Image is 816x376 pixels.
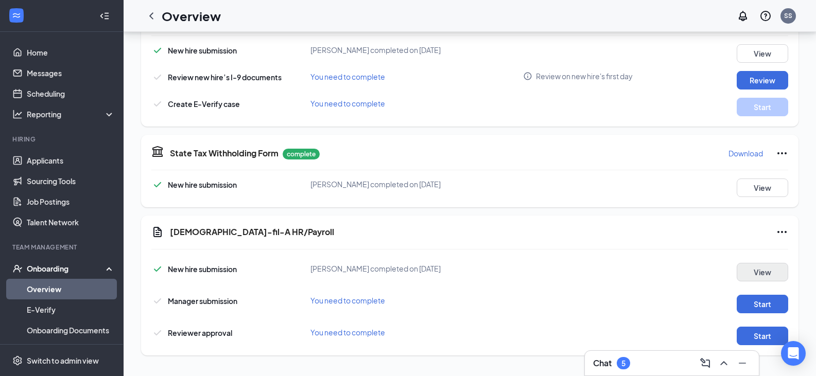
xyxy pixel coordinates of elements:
[27,299,115,320] a: E-Verify
[12,355,23,366] svg: Settings
[11,10,22,21] svg: WorkstreamLogo
[27,320,115,341] a: Onboarding Documents
[737,263,788,281] button: View
[168,180,237,189] span: New hire submission
[151,327,164,339] svg: Checkmark
[151,263,164,275] svg: Checkmark
[168,264,237,274] span: New hire submission
[310,328,385,337] span: You need to complete
[784,11,792,20] div: SS
[737,44,788,63] button: View
[27,263,106,274] div: Onboarding
[27,212,115,232] a: Talent Network
[27,355,99,366] div: Switch to admin view
[781,341,806,366] div: Open Intercom Messenger
[716,355,732,371] button: ChevronUp
[12,135,113,144] div: Hiring
[27,83,115,104] a: Scheduling
[168,296,237,306] span: Manager submission
[776,226,788,238] svg: Ellipses
[168,328,232,337] span: Reviewer approval
[27,279,115,299] a: Overview
[12,243,113,252] div: Team Management
[737,327,788,345] button: Start
[283,149,320,159] p: complete
[737,71,788,89] button: Review
[737,178,788,197] button: View
[621,359,626,368] div: 5
[593,357,612,369] h3: Chat
[168,73,282,82] span: Review new hire’s I-9 documents
[27,150,115,171] a: Applicants
[151,145,164,157] svg: TaxGovernmentIcon
[734,355,751,371] button: Minimize
[151,98,164,110] svg: Checkmark
[12,263,23,274] svg: UserCheck
[170,148,279,159] h5: State Tax Withholding Form
[27,191,115,212] a: Job Postings
[151,226,164,238] svg: Document
[27,42,115,63] a: Home
[168,99,240,109] span: Create E-Verify case
[168,46,237,55] span: New hire submission
[737,98,788,116] button: Start
[27,341,115,361] a: Activity log
[27,63,115,83] a: Messages
[310,45,441,55] span: [PERSON_NAME] completed on [DATE]
[170,226,334,238] h5: [DEMOGRAPHIC_DATA]-fil-A HR/Payroll
[776,147,788,159] svg: Ellipses
[99,11,110,21] svg: Collapse
[151,178,164,191] svg: Checkmark
[736,357,749,369] svg: Minimize
[27,171,115,191] a: Sourcing Tools
[310,264,441,273] span: [PERSON_NAME] completed on [DATE]
[12,109,23,119] svg: Analysis
[151,71,164,83] svg: Checkmark
[728,145,763,162] button: Download
[536,71,633,81] span: Review on new hire's first day
[737,10,749,22] svg: Notifications
[162,7,221,25] h1: Overview
[310,72,385,81] span: You need to complete
[728,148,763,158] p: Download
[310,99,385,108] span: You need to complete
[151,295,164,307] svg: Checkmark
[737,295,788,313] button: Start
[523,71,532,81] svg: Info
[145,10,158,22] svg: ChevronLeft
[310,296,385,305] span: You need to complete
[759,10,772,22] svg: QuestionInfo
[27,109,115,119] div: Reporting
[310,180,441,189] span: [PERSON_NAME] completed on [DATE]
[151,44,164,57] svg: Checkmark
[718,357,730,369] svg: ChevronUp
[697,355,714,371] button: ComposeMessage
[699,357,711,369] svg: ComposeMessage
